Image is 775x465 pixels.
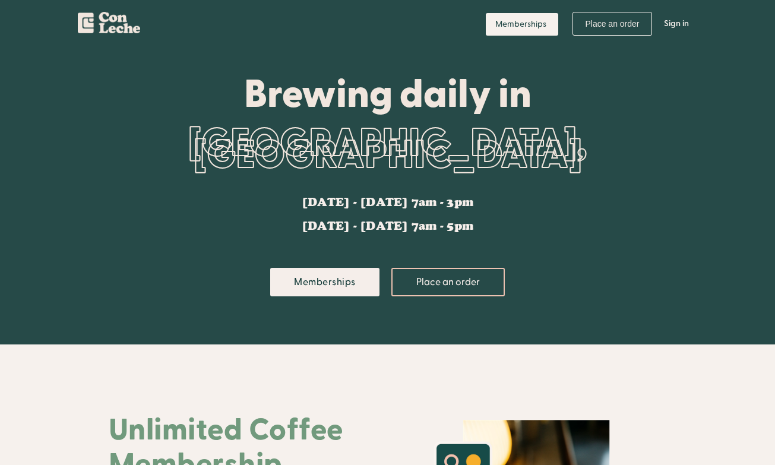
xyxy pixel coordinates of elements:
a: Memberships [270,268,379,296]
a: Memberships [486,13,558,36]
a: Place an order [572,12,651,36]
a: home [78,6,140,38]
div: Brewing daily in [109,72,667,114]
div: [DATE] - [DATE] 7am - 3pm [DATE] - [DATE] 7am - 5pm [302,197,473,232]
a: Sign in [655,6,698,42]
div: [GEOGRAPHIC_DATA], [GEOGRAPHIC_DATA] [109,114,667,185]
a: Place an order [391,268,505,296]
